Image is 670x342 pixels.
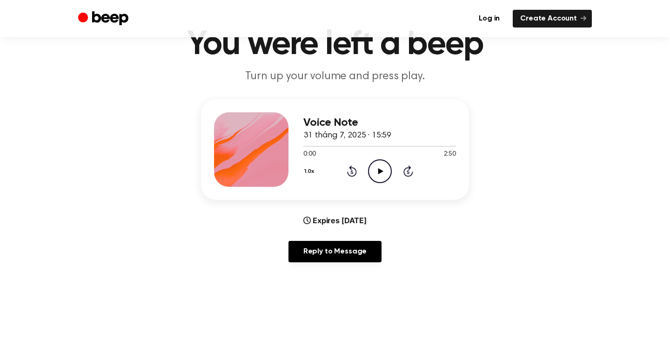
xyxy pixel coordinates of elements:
span: 2:50 [444,150,456,159]
a: Beep [78,10,131,28]
div: Expires [DATE] [303,215,367,226]
span: 31 tháng 7, 2025 · 15:59 [303,131,391,140]
h3: Voice Note [303,116,456,129]
a: Create Account [513,10,592,27]
h1: You were left a beep [97,28,573,62]
button: 1.0x [303,164,318,179]
a: Reply to Message [288,241,382,262]
p: Turn up your volume and press play. [156,69,514,84]
span: 0:00 [303,150,315,159]
a: Log in [471,10,507,27]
